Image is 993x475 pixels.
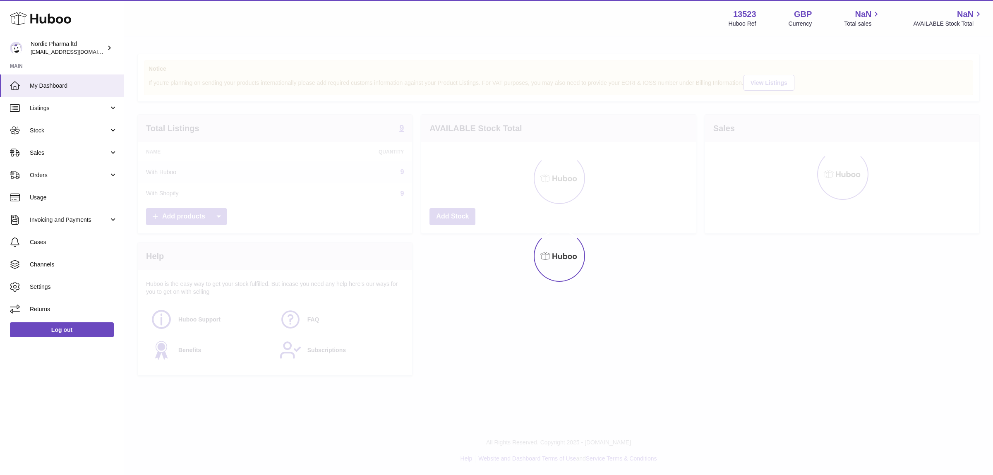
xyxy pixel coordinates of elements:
[844,9,881,28] a: NaN Total sales
[30,261,118,269] span: Channels
[10,42,22,54] img: internalAdmin-13523@internal.huboo.com
[789,20,812,28] div: Currency
[733,9,756,20] strong: 13523
[30,305,118,313] span: Returns
[30,171,109,179] span: Orders
[729,20,756,28] div: Huboo Ref
[957,9,974,20] span: NaN
[30,194,118,202] span: Usage
[30,238,118,246] span: Cases
[30,216,109,224] span: Invoicing and Payments
[30,82,118,90] span: My Dashboard
[31,40,105,56] div: Nordic Pharma ltd
[30,149,109,157] span: Sales
[855,9,871,20] span: NaN
[794,9,812,20] strong: GBP
[30,127,109,134] span: Stock
[913,9,983,28] a: NaN AVAILABLE Stock Total
[10,322,114,337] a: Log out
[30,283,118,291] span: Settings
[30,104,109,112] span: Listings
[913,20,983,28] span: AVAILABLE Stock Total
[844,20,881,28] span: Total sales
[31,48,122,55] span: [EMAIL_ADDRESS][DOMAIN_NAME]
